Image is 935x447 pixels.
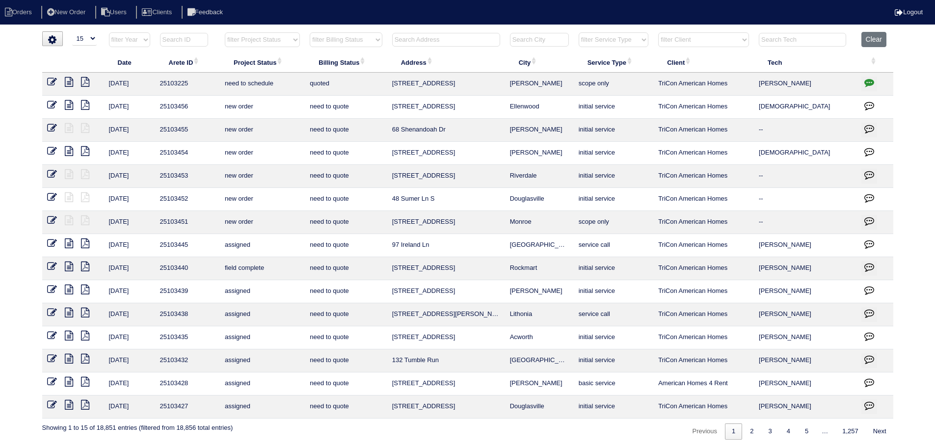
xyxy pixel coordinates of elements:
th: Billing Status: activate to sort column ascending [305,52,387,73]
a: 2 [743,423,760,440]
td: need to quote [305,395,387,419]
th: Address: activate to sort column ascending [387,52,505,73]
td: [DATE] [104,119,155,142]
a: 1,257 [835,423,865,440]
td: new order [220,165,305,188]
th: Service Type: activate to sort column ascending [574,52,653,73]
td: Monroe [505,211,574,234]
td: scope only [574,73,653,96]
li: Feedback [182,6,231,19]
a: Users [95,8,134,16]
td: 132 Tumble Run [387,349,505,372]
td: [DEMOGRAPHIC_DATA] [754,96,856,119]
th: Date [104,52,155,73]
td: [STREET_ADDRESS] [387,372,505,395]
td: need to quote [305,257,387,280]
td: [PERSON_NAME] [754,280,856,303]
td: 25103451 [155,211,220,234]
td: need to quote [305,303,387,326]
td: [STREET_ADDRESS] [387,142,505,165]
td: 25103453 [155,165,220,188]
td: new order [220,119,305,142]
td: initial service [574,142,653,165]
input: Search Tech [759,33,846,47]
td: [STREET_ADDRESS] [387,73,505,96]
td: TriCon American Homes [653,165,754,188]
td: [PERSON_NAME] [754,349,856,372]
td: [DATE] [104,257,155,280]
td: Riverdale [505,165,574,188]
th: : activate to sort column ascending [856,52,893,73]
td: initial service [574,119,653,142]
td: assigned [220,234,305,257]
td: -- [754,119,856,142]
th: Tech [754,52,856,73]
td: initial service [574,326,653,349]
td: [STREET_ADDRESS] [387,165,505,188]
td: scope only [574,211,653,234]
td: [PERSON_NAME] [754,257,856,280]
td: [GEOGRAPHIC_DATA] [505,349,574,372]
a: 1 [725,423,742,440]
td: [DEMOGRAPHIC_DATA] [754,142,856,165]
td: [PERSON_NAME] [505,280,574,303]
td: TriCon American Homes [653,119,754,142]
td: assigned [220,395,305,419]
td: need to schedule [220,73,305,96]
td: 25103440 [155,257,220,280]
td: initial service [574,165,653,188]
td: [PERSON_NAME] [754,234,856,257]
td: Acworth [505,326,574,349]
td: initial service [574,96,653,119]
td: TriCon American Homes [653,395,754,419]
td: TriCon American Homes [653,96,754,119]
td: [DATE] [104,234,155,257]
td: new order [220,188,305,211]
td: 25103455 [155,119,220,142]
td: need to quote [305,165,387,188]
td: 97 Ireland Ln [387,234,505,257]
li: Clients [136,6,180,19]
td: 25103225 [155,73,220,96]
td: 25103454 [155,142,220,165]
th: Arete ID: activate to sort column ascending [155,52,220,73]
td: 25103435 [155,326,220,349]
td: TriCon American Homes [653,73,754,96]
td: [DATE] [104,280,155,303]
td: [GEOGRAPHIC_DATA] [505,234,574,257]
td: new order [220,211,305,234]
td: need to quote [305,142,387,165]
td: 68 Shenandoah Dr [387,119,505,142]
td: 25103427 [155,395,220,419]
td: 25103456 [155,96,220,119]
td: [STREET_ADDRESS] [387,257,505,280]
td: [DATE] [104,142,155,165]
td: [DATE] [104,395,155,419]
td: American Homes 4 Rent [653,372,754,395]
td: 25103445 [155,234,220,257]
li: Users [95,6,134,19]
td: initial service [574,280,653,303]
td: initial service [574,349,653,372]
a: 5 [798,423,815,440]
td: TriCon American Homes [653,234,754,257]
td: [STREET_ADDRESS] [387,211,505,234]
td: [DATE] [104,188,155,211]
td: need to quote [305,280,387,303]
td: service call [574,234,653,257]
td: [STREET_ADDRESS] [387,280,505,303]
td: assigned [220,280,305,303]
input: Search City [510,33,569,47]
td: quoted [305,73,387,96]
td: Ellenwood [505,96,574,119]
td: need to quote [305,372,387,395]
td: 25103439 [155,280,220,303]
td: assigned [220,372,305,395]
td: Lithonia [505,303,574,326]
td: assigned [220,303,305,326]
td: TriCon American Homes [653,188,754,211]
td: need to quote [305,234,387,257]
th: Client: activate to sort column ascending [653,52,754,73]
div: Showing 1 to 15 of 18,851 entries (filtered from 18,856 total entries) [42,419,233,432]
td: [DATE] [104,73,155,96]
